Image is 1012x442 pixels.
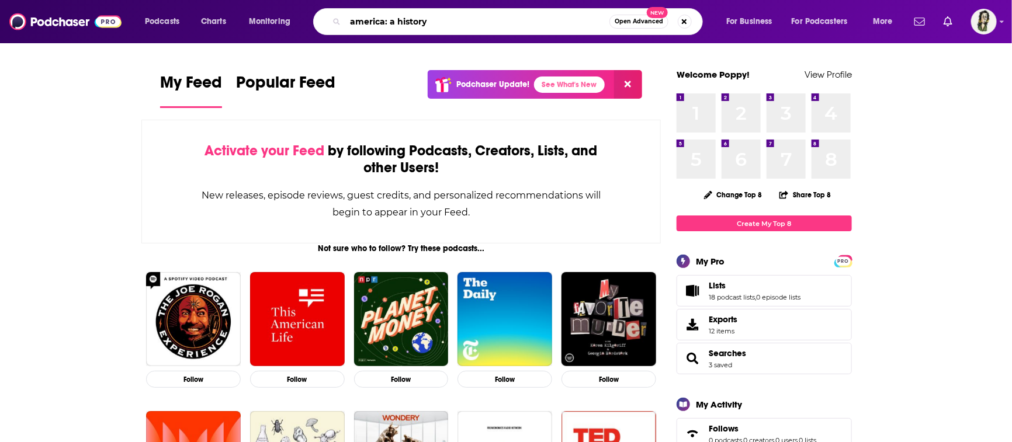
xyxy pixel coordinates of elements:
[146,272,241,367] img: The Joe Rogan Experience
[681,350,704,367] a: Searches
[677,275,852,307] span: Lists
[792,13,848,30] span: For Podcasters
[805,69,852,80] a: View Profile
[709,280,800,291] a: Lists
[939,12,957,32] a: Show notifications dropdown
[241,12,306,31] button: open menu
[784,12,865,31] button: open menu
[677,343,852,374] span: Searches
[696,256,725,267] div: My Pro
[205,142,324,159] span: Activate your Feed
[249,13,290,30] span: Monitoring
[137,12,195,31] button: open menu
[562,371,656,388] button: Follow
[160,72,222,108] a: My Feed
[865,12,907,31] button: open menu
[873,13,893,30] span: More
[709,327,737,335] span: 12 items
[718,12,787,31] button: open menu
[779,183,831,206] button: Share Top 8
[609,15,668,29] button: Open AdvancedNew
[709,348,746,359] a: Searches
[696,399,742,410] div: My Activity
[709,423,816,434] a: Follows
[615,19,663,25] span: Open Advanced
[709,361,732,369] a: 3 saved
[709,280,726,291] span: Lists
[971,9,997,34] img: User Profile
[250,371,345,388] button: Follow
[458,272,552,367] img: The Daily
[534,76,605,93] a: See What's New
[836,256,850,265] a: PRO
[971,9,997,34] span: Logged in as poppyhat
[146,371,241,388] button: Follow
[250,272,345,367] img: This American Life
[677,309,852,340] a: Exports
[681,426,704,442] a: Follows
[354,371,449,388] button: Follow
[200,187,602,221] div: New releases, episode reviews, guest credits, and personalized recommendations will begin to appe...
[236,72,335,99] span: Popular Feed
[709,314,737,325] span: Exports
[324,8,714,35] div: Search podcasts, credits, & more...
[145,13,179,30] span: Podcasts
[709,423,739,434] span: Follows
[458,371,552,388] button: Follow
[9,11,122,33] img: Podchaser - Follow, Share and Rate Podcasts
[456,79,529,89] p: Podchaser Update!
[562,272,656,367] img: My Favorite Murder with Karen Kilgariff and Georgia Hardstark
[755,293,756,301] span: ,
[236,72,335,108] a: Popular Feed
[200,142,602,176] div: by following Podcasts, Creators, Lists, and other Users!
[677,215,852,231] a: Create My Top 8
[193,12,233,31] a: Charts
[910,12,930,32] a: Show notifications dropdown
[709,293,755,301] a: 18 podcast lists
[141,243,661,253] div: Not sure who to follow? Try these podcasts...
[677,69,750,80] a: Welcome Poppy!
[160,72,222,99] span: My Feed
[681,283,704,299] a: Lists
[726,13,772,30] span: For Business
[697,187,770,202] button: Change Top 8
[354,272,449,367] img: Planet Money
[971,9,997,34] button: Show profile menu
[836,257,850,266] span: PRO
[201,13,226,30] span: Charts
[681,316,704,333] span: Exports
[647,7,668,18] span: New
[345,12,609,31] input: Search podcasts, credits, & more...
[756,293,800,301] a: 0 episode lists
